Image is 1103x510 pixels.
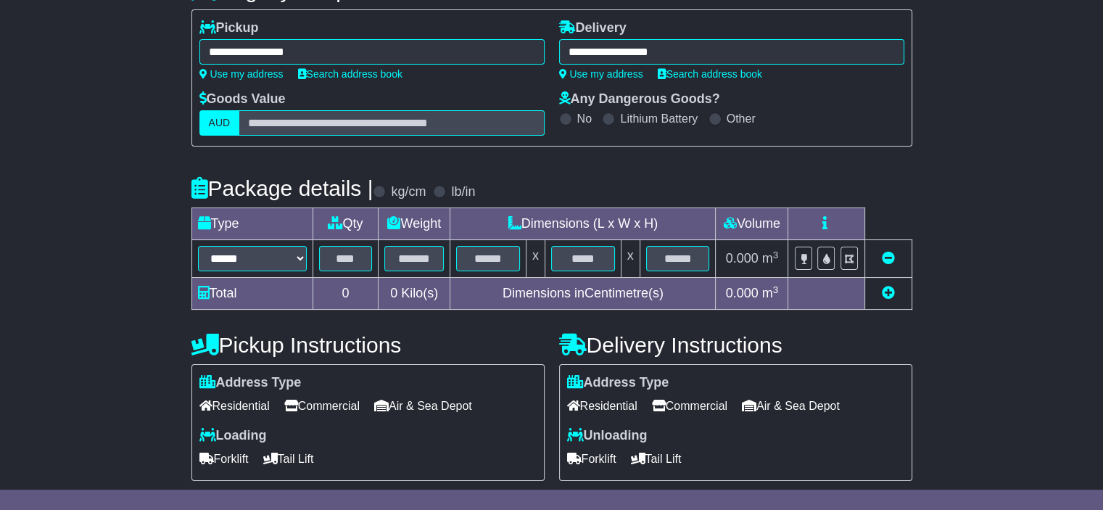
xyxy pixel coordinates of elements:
td: x [621,240,640,278]
label: Unloading [567,428,648,444]
label: Address Type [567,375,669,391]
sup: 3 [773,250,779,260]
span: Commercial [284,395,360,417]
span: Tail Lift [263,448,314,470]
td: 0 [313,278,379,310]
h4: Delivery Instructions [559,333,912,357]
td: Total [191,278,313,310]
td: Dimensions in Centimetre(s) [450,278,716,310]
td: Type [191,208,313,240]
span: m [762,251,779,266]
label: Any Dangerous Goods? [559,91,720,107]
label: Address Type [199,375,302,391]
span: Forklift [199,448,249,470]
span: 0.000 [726,286,759,300]
span: Air & Sea Depot [742,395,840,417]
td: Qty [313,208,379,240]
span: 0 [390,286,397,300]
span: Residential [567,395,637,417]
a: Add new item [882,286,895,300]
a: Search address book [658,68,762,80]
a: Remove this item [882,251,895,266]
h4: Package details | [191,176,373,200]
label: kg/cm [391,184,426,200]
label: Delivery [559,20,627,36]
a: Use my address [199,68,284,80]
td: Kilo(s) [379,278,450,310]
span: Tail Lift [631,448,682,470]
td: Dimensions (L x W x H) [450,208,716,240]
td: Weight [379,208,450,240]
span: 0.000 [726,251,759,266]
label: Loading [199,428,267,444]
span: Commercial [652,395,727,417]
td: x [526,240,545,278]
span: Residential [199,395,270,417]
label: Lithium Battery [620,112,698,126]
label: No [577,112,592,126]
label: lb/in [451,184,475,200]
a: Search address book [298,68,402,80]
span: m [762,286,779,300]
label: Pickup [199,20,259,36]
label: Goods Value [199,91,286,107]
h4: Pickup Instructions [191,333,545,357]
a: Use my address [559,68,643,80]
span: Forklift [567,448,616,470]
label: Other [727,112,756,126]
span: Air & Sea Depot [374,395,472,417]
td: Volume [716,208,788,240]
sup: 3 [773,284,779,295]
label: AUD [199,110,240,136]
